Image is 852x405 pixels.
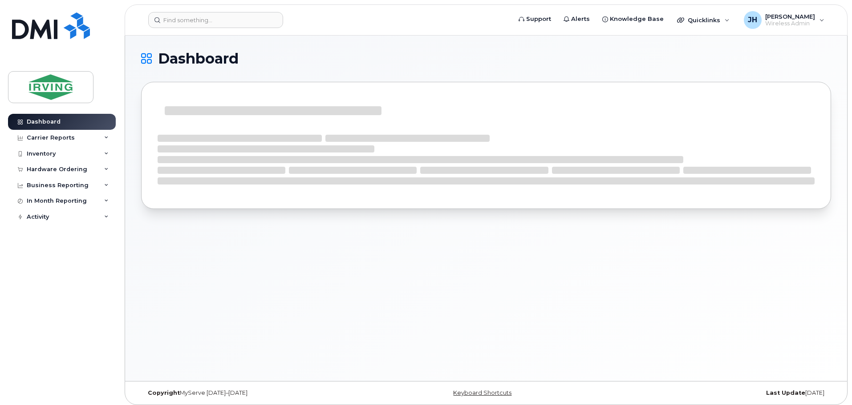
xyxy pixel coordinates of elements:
strong: Copyright [148,389,180,396]
div: [DATE] [601,389,831,397]
div: MyServe [DATE]–[DATE] [141,389,371,397]
span: Dashboard [158,52,239,65]
strong: Last Update [766,389,805,396]
a: Keyboard Shortcuts [453,389,511,396]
